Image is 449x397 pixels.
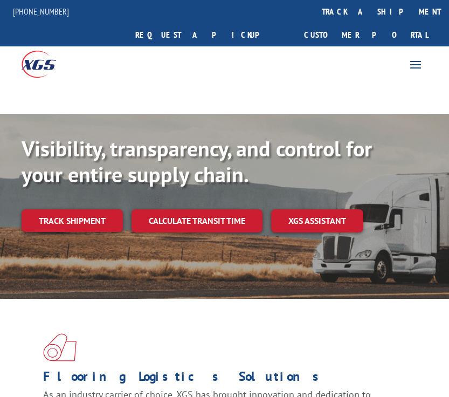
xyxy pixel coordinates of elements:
a: XGS ASSISTANT [271,209,363,232]
a: Request a pickup [127,23,283,46]
a: Calculate transit time [132,209,263,232]
a: Track shipment [22,209,123,232]
a: [PHONE_NUMBER] [13,6,69,17]
a: Customer Portal [296,23,436,46]
h1: Flooring Logistics Solutions [43,370,398,388]
img: xgs-icon-total-supply-chain-intelligence-red [43,333,77,361]
b: Visibility, transparency, and control for your entire supply chain. [22,134,372,188]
